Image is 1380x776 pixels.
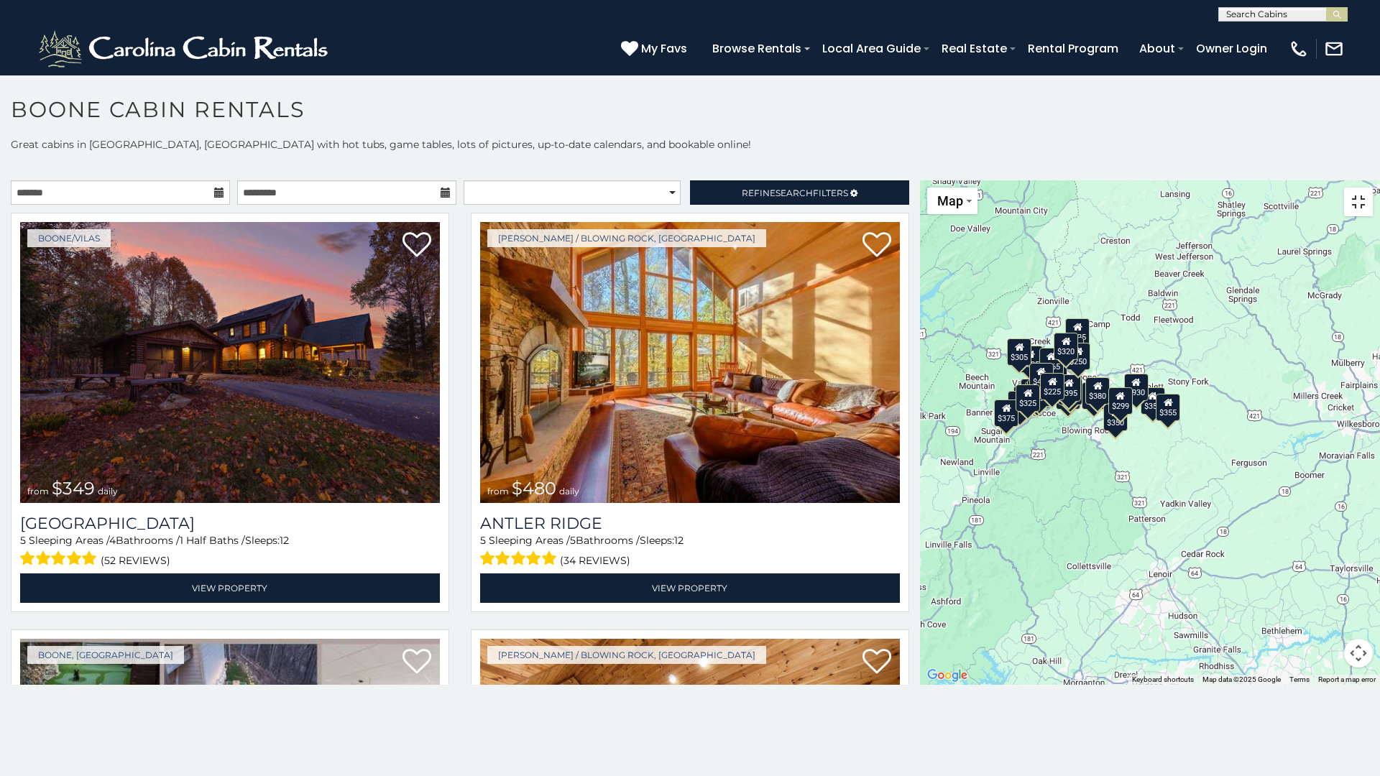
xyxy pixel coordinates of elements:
span: 5 [20,534,26,547]
div: Sleeping Areas / Bathrooms / Sleeps: [480,533,900,570]
div: $375 [994,399,1018,427]
button: Toggle fullscreen view [1344,188,1373,216]
a: View Property [20,573,440,603]
a: Diamond Creek Lodge from $349 daily [20,222,440,503]
a: Add to favorites [402,231,431,261]
a: [PERSON_NAME] / Blowing Rock, [GEOGRAPHIC_DATA] [487,229,766,247]
a: Report a map error [1318,675,1376,683]
img: White-1-2.png [36,27,334,70]
a: Add to favorites [402,647,431,678]
span: Map data ©2025 Google [1202,675,1281,683]
div: $695 [1082,382,1106,410]
div: $565 [1039,348,1064,375]
div: $410 [1029,363,1054,390]
span: 12 [280,534,289,547]
a: About [1132,36,1182,61]
a: Local Area Guide [815,36,928,61]
div: $380 [1085,377,1110,405]
a: [PERSON_NAME] / Blowing Rock, [GEOGRAPHIC_DATA] [487,646,766,664]
span: Search [776,188,813,198]
div: $355 [1141,387,1165,415]
a: Boone/Vilas [27,229,111,247]
span: from [487,486,509,496]
span: daily [98,486,118,496]
a: Boone, [GEOGRAPHIC_DATA] [27,646,184,664]
img: phone-regular-white.png [1289,39,1309,59]
div: $525 [1065,318,1090,346]
span: 1 Half Baths / [180,534,245,547]
div: $330 [1008,391,1032,418]
a: Add to favorites [862,231,891,261]
span: 5 [570,534,576,547]
a: Rental Program [1021,36,1126,61]
button: Keyboard shortcuts [1132,675,1194,685]
span: (52 reviews) [101,551,170,570]
img: mail-regular-white.png [1324,39,1344,59]
span: My Favs [641,40,687,57]
a: My Favs [621,40,691,58]
span: daily [559,486,579,496]
h3: Diamond Creek Lodge [20,514,440,533]
a: Antler Ridge from $480 daily [480,222,900,503]
div: $325 [1016,384,1040,412]
div: $350 [1103,404,1128,431]
div: $930 [1124,374,1149,401]
a: RefineSearchFilters [690,180,909,205]
a: View Property [480,573,900,603]
span: $480 [512,478,556,499]
span: from [27,486,49,496]
div: $400 [1021,379,1045,406]
span: (34 reviews) [560,551,630,570]
a: Antler Ridge [480,514,900,533]
span: Refine Filters [742,188,848,198]
a: Owner Login [1189,36,1274,61]
button: Map camera controls [1344,639,1373,668]
a: Add to favorites [862,647,891,678]
div: $225 [1040,373,1064,400]
span: 4 [109,534,116,547]
div: $299 [1108,387,1133,415]
img: Antler Ridge [480,222,900,503]
div: Sleeping Areas / Bathrooms / Sleeps: [20,533,440,570]
div: $250 [1066,343,1090,370]
img: Google [924,666,971,685]
span: Map [937,193,963,208]
span: 12 [674,534,684,547]
div: $320 [1054,333,1078,360]
a: Terms (opens in new tab) [1289,675,1310,683]
a: [GEOGRAPHIC_DATA] [20,514,440,533]
div: $355 [1156,394,1180,421]
span: 5 [480,534,486,547]
button: Change map style [927,188,977,214]
a: Browse Rentals [705,36,809,61]
div: $305 [1007,338,1031,366]
span: $349 [52,478,95,499]
img: Diamond Creek Lodge [20,222,440,503]
a: Real Estate [934,36,1014,61]
a: Open this area in Google Maps (opens a new window) [924,666,971,685]
div: $395 [1057,374,1081,402]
